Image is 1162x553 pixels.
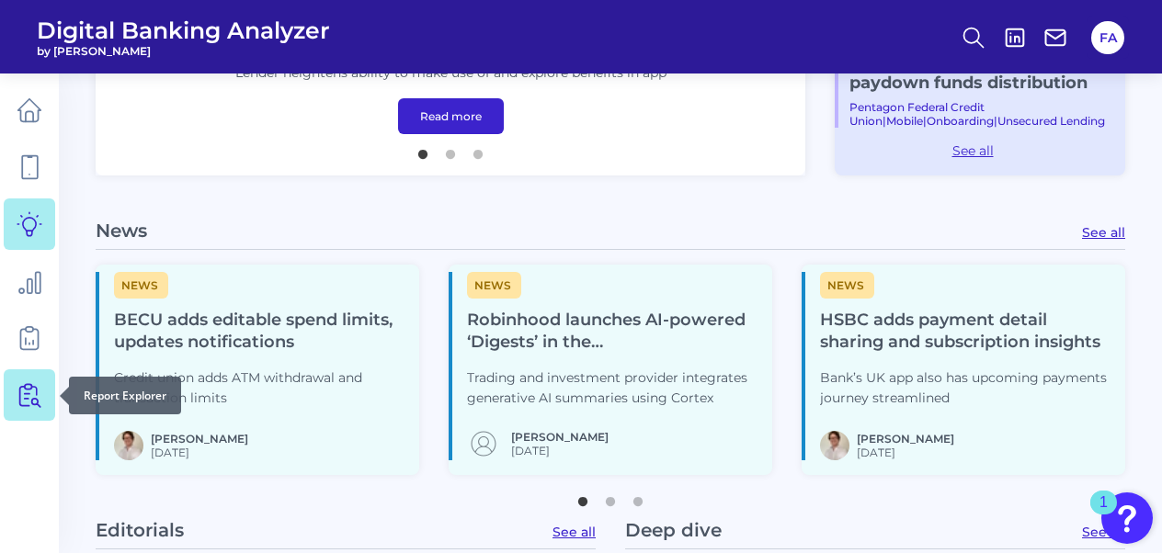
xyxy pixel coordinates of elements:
a: Read more [398,98,504,134]
span: News [467,272,521,299]
a: [PERSON_NAME] [857,432,954,446]
p: Credit union adds ATM withdrawal and transaction limits [114,368,404,409]
a: Onboarding [927,114,994,128]
span: [DATE] [151,446,248,459]
button: 3 [629,488,647,506]
img: MIchael McCaw [820,431,849,460]
a: See all [835,142,1111,159]
p: Deep dive [625,519,722,541]
a: [PERSON_NAME] [511,430,609,444]
a: See all [1082,524,1125,540]
button: FA [1091,21,1124,54]
button: 2 [441,141,460,159]
span: News [820,272,874,299]
button: 2 [601,488,620,506]
div: 1 [1099,502,1108,526]
span: News [114,272,168,299]
p: Lender heightens ability to make use of and explore benefits in app [235,63,666,84]
button: 1 [574,488,592,506]
a: See all [1082,224,1125,241]
a: News [114,276,168,293]
button: 3 [469,141,487,159]
span: [DATE] [857,446,954,459]
span: by [PERSON_NAME] [37,44,330,58]
p: Trading and investment provider integrates generative AI summaries using Cortex [467,368,758,409]
a: News [820,276,874,293]
button: 1 [414,141,432,159]
a: News [467,276,521,293]
span: | [923,114,927,128]
p: News [96,220,147,242]
a: Unsecured Lending [997,114,1105,128]
img: MIchael McCaw [114,431,143,460]
p: Editorials [96,519,184,541]
span: | [883,114,886,128]
h4: BECU adds editable spend limits, updates notifications [114,310,404,354]
span: Digital Banking Analyzer [37,17,330,44]
h4: HSBC adds payment detail sharing and subscription insights [820,310,1111,354]
a: Pentagon Federal Credit Union [849,100,985,128]
p: Bank’s UK app also has upcoming payments journey streamlined [820,368,1111,409]
a: See all [553,524,596,540]
span: [DATE] [511,444,609,457]
div: Report Explorer [69,377,181,414]
span: | [994,114,997,128]
a: [PERSON_NAME] [151,432,248,446]
button: Open Resource Center, 1 new notification [1101,492,1153,544]
h4: Robinhood launches AI-powered ‘Digests’ in the [GEOGRAPHIC_DATA] [467,310,758,354]
a: Mobile [886,114,923,128]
